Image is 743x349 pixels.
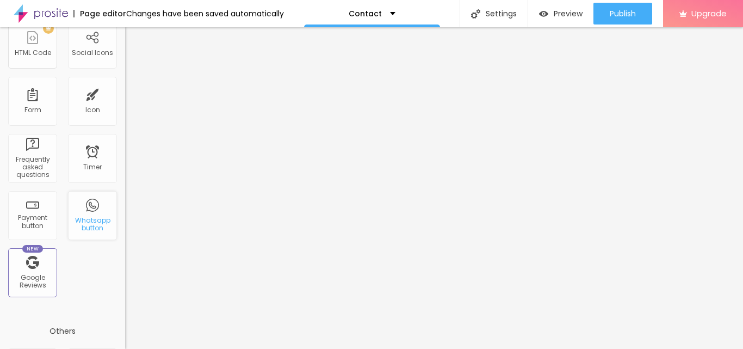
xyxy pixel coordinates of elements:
button: Preview [528,3,593,25]
div: Timer [83,163,102,171]
span: Preview [554,9,583,18]
div: Frequently asked questions [11,156,54,179]
p: Contact [349,10,382,17]
img: Icone [471,9,480,19]
span: Publish [610,9,636,18]
div: Whatsapp button [71,217,114,232]
div: HTML Code [15,49,51,57]
div: Payment button [11,214,54,230]
div: Social Icons [72,49,113,57]
div: Page editor [73,10,126,17]
div: Form [24,106,41,114]
span: Upgrade [691,9,727,18]
div: New [22,245,43,253]
button: Publish [593,3,652,25]
div: Changes have been saved automatically [126,10,284,17]
div: Google Reviews [11,274,54,290]
iframe: Editor [125,27,743,349]
img: view-1.svg [539,9,548,19]
div: Icon [85,106,100,114]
